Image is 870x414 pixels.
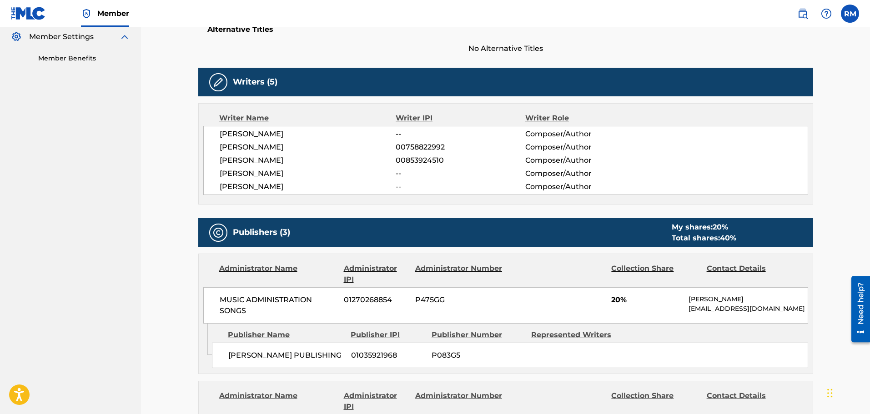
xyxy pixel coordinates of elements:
[396,168,525,179] span: --
[845,272,870,345] iframe: Resource Center
[233,77,277,87] h5: Writers (5)
[119,31,130,42] img: expand
[525,155,643,166] span: Composer/Author
[817,5,835,23] div: Help
[611,390,699,412] div: Collection Share
[97,8,129,19] span: Member
[213,77,224,88] img: Writers
[689,294,807,304] p: [PERSON_NAME]
[228,350,344,361] span: [PERSON_NAME] PUBLISHING
[228,329,344,340] div: Publisher Name
[220,155,396,166] span: [PERSON_NAME]
[611,294,682,305] span: 20%
[525,142,643,153] span: Composer/Author
[794,5,812,23] a: Public Search
[219,113,396,124] div: Writer Name
[213,227,224,238] img: Publishers
[220,142,396,153] span: [PERSON_NAME]
[198,43,813,54] span: No Alternative Titles
[825,370,870,414] iframe: Chat Widget
[713,223,728,231] span: 20 %
[821,8,832,19] img: help
[432,329,524,340] div: Publisher Number
[841,5,859,23] div: User Menu
[11,7,46,20] img: MLC Logo
[525,113,643,124] div: Writer Role
[351,350,425,361] span: 01035921968
[827,379,833,407] div: Drag
[611,263,699,285] div: Collection Share
[219,390,337,412] div: Administrator Name
[396,129,525,140] span: --
[707,263,795,285] div: Contact Details
[344,294,408,305] span: 01270268854
[344,263,408,285] div: Administrator IPI
[797,8,808,19] img: search
[525,181,643,192] span: Composer/Author
[415,263,503,285] div: Administrator Number
[396,142,525,153] span: 00758822992
[720,234,736,242] span: 40 %
[81,8,92,19] img: Top Rightsholder
[689,304,807,314] p: [EMAIL_ADDRESS][DOMAIN_NAME]
[415,294,503,305] span: P475GG
[396,155,525,166] span: 00853924510
[29,31,94,42] span: Member Settings
[344,390,408,412] div: Administrator IPI
[220,129,396,140] span: [PERSON_NAME]
[11,31,22,42] img: Member Settings
[672,233,736,244] div: Total shares:
[525,129,643,140] span: Composer/Author
[707,390,795,412] div: Contact Details
[672,222,736,233] div: My shares:
[220,294,337,316] span: MUSIC ADMINISTRATION SONGS
[531,329,624,340] div: Represented Writers
[396,113,525,124] div: Writer IPI
[351,329,425,340] div: Publisher IPI
[233,227,290,238] h5: Publishers (3)
[396,181,525,192] span: --
[219,263,337,285] div: Administrator Name
[220,181,396,192] span: [PERSON_NAME]
[38,54,130,63] a: Member Benefits
[415,390,503,412] div: Administrator Number
[207,25,804,34] h5: Alternative Titles
[432,350,524,361] span: P083G5
[220,168,396,179] span: [PERSON_NAME]
[525,168,643,179] span: Composer/Author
